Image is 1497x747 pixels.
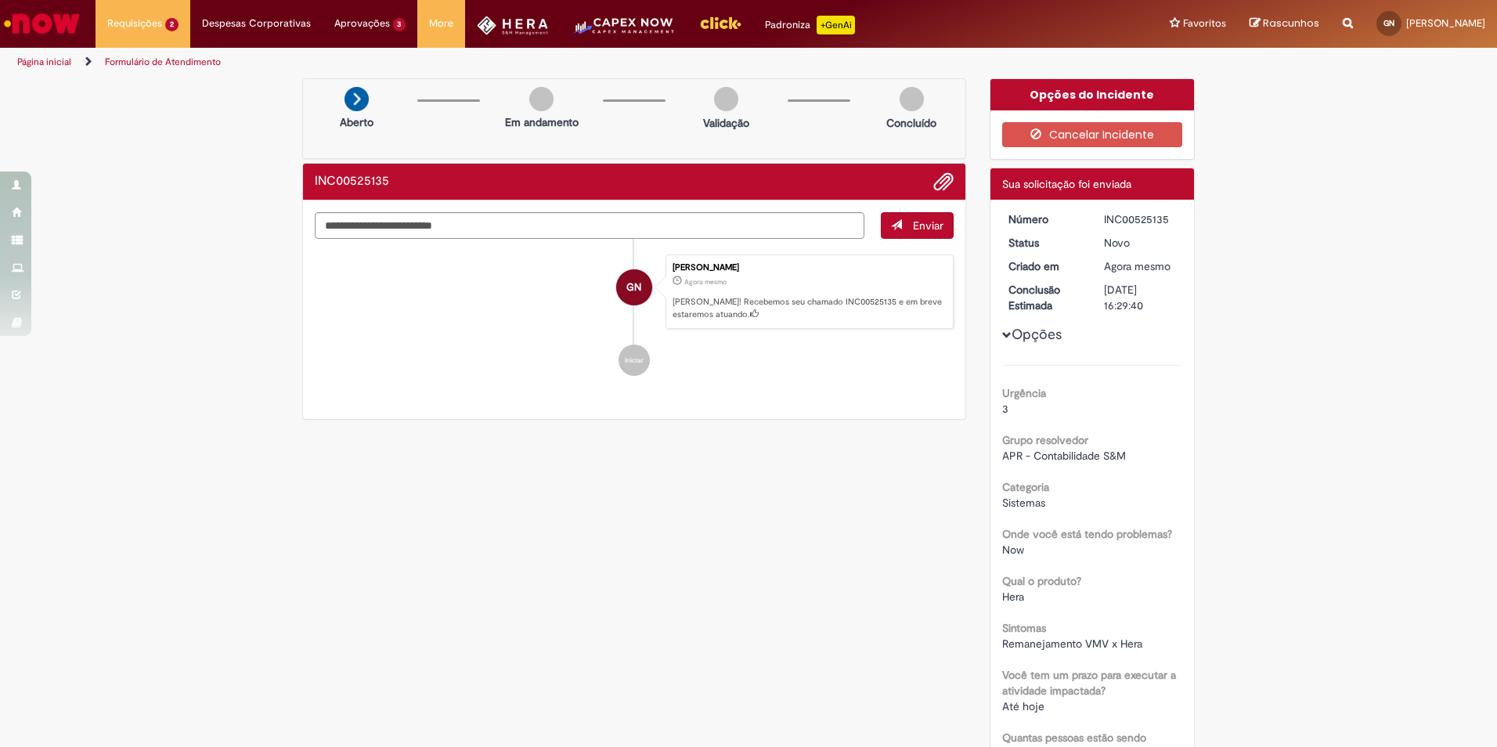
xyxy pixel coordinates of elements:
[1002,574,1081,588] b: Qual o produto?
[572,16,676,47] img: CapexLogo5.png
[334,16,390,31] span: Aprovações
[886,115,936,131] p: Concluído
[429,16,453,31] span: More
[105,56,221,68] a: Formulário de Atendimento
[990,79,1195,110] div: Opções do Incidente
[1104,211,1177,227] div: INC00525135
[340,114,373,130] p: Aberto
[1002,177,1131,191] span: Sua solicitação foi enviada
[1104,259,1171,273] span: Agora mesmo
[315,212,864,239] textarea: Digite sua mensagem aqui...
[933,171,954,192] button: Adicionar anexos
[1002,621,1046,635] b: Sintomas
[315,239,954,392] ul: Histórico de tíquete
[997,282,1093,313] dt: Conclusão Estimada
[529,87,554,111] img: img-circle-grey.png
[616,269,652,305] div: Gabriel Henrique Carvalho Neves
[1104,259,1171,273] time: 01/10/2025 14:29:40
[1383,18,1394,28] span: GN
[626,269,641,306] span: GN
[165,18,179,31] span: 2
[1002,668,1176,698] b: Você tem um prazo para executar a atividade impactada?
[1002,637,1142,651] span: Remanejamento VMV x Hera
[684,277,727,287] span: Agora mesmo
[1002,480,1049,494] b: Categoria
[1002,449,1126,463] span: APR - Contabilidade S&M
[1002,590,1024,604] span: Hera
[1002,433,1088,447] b: Grupo resolvedor
[1104,282,1177,313] div: [DATE] 16:29:40
[913,218,943,233] span: Enviar
[1104,258,1177,274] div: 01/10/2025 14:29:40
[107,16,162,31] span: Requisições
[997,235,1093,251] dt: Status
[344,87,369,111] img: arrow-next.png
[1002,402,1008,416] span: 3
[202,16,311,31] span: Despesas Corporativas
[393,18,406,31] span: 3
[997,258,1093,274] dt: Criado em
[673,296,945,320] p: [PERSON_NAME]! Recebemos seu chamado INC00525135 e em breve estaremos atuando.
[684,277,727,287] time: 01/10/2025 14:29:40
[477,16,548,35] img: HeraLogo.png
[765,16,855,34] div: Padroniza
[1002,699,1044,713] span: Até hoje
[703,115,749,131] p: Validação
[505,114,579,130] p: Em andamento
[1002,122,1183,147] button: Cancelar Incidente
[673,263,945,272] div: [PERSON_NAME]
[1183,16,1226,31] span: Favoritos
[997,211,1093,227] dt: Número
[881,212,954,239] button: Enviar
[1250,16,1319,31] a: Rascunhos
[1263,16,1319,31] span: Rascunhos
[817,16,855,34] p: +GenAi
[2,8,82,39] img: ServiceNow
[714,87,738,111] img: img-circle-grey.png
[12,48,987,77] ul: Trilhas de página
[17,56,71,68] a: Página inicial
[1406,16,1485,30] span: [PERSON_NAME]
[315,175,389,189] h2: INC00525135 Histórico de tíquete
[1104,235,1177,251] div: Novo
[699,11,741,34] img: click_logo_yellow_360x200.png
[1002,496,1045,510] span: Sistemas
[1002,527,1172,541] b: Onde você está tendo problemas?
[900,87,924,111] img: img-circle-grey.png
[315,254,954,330] li: Gabriel Henrique Carvalho Neves
[1002,543,1024,557] span: Now
[1002,386,1046,400] b: Urgência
